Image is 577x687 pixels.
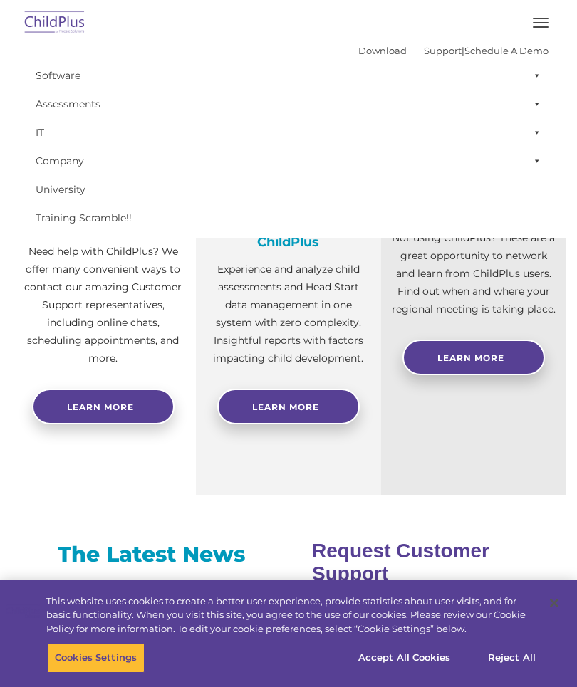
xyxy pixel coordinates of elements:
a: University [28,175,549,204]
div: This website uses cookies to create a better user experience, provide statistics about user visit... [46,594,537,636]
p: Experience and analyze child assessments and Head Start data management in one system with zero c... [207,261,370,367]
img: ChildPlus by Procare Solutions [21,6,88,40]
p: Need help with ChildPlus? We offer many convenient ways to contact our amazing Customer Support r... [21,243,185,367]
a: Download [358,45,407,56]
a: Training Scramble!! [28,204,549,232]
p: Not using ChildPlus? These are a great opportunity to network and learn from ChildPlus users. Fin... [392,229,556,318]
a: Learn more [32,389,175,424]
button: Cookies Settings [47,643,145,673]
button: Accept All Cookies [350,643,458,673]
a: Software [28,61,549,90]
h3: The Latest News [38,540,266,569]
a: Learn More [402,340,545,375]
a: IT [28,118,549,147]
span: Learn More [437,352,504,363]
font: | [358,45,549,56]
span: Learn More [252,402,319,412]
span: Learn more [67,402,134,412]
a: Assessments [28,90,549,118]
a: Learn More [217,389,360,424]
a: Support [424,45,462,56]
a: Company [28,147,549,175]
a: Schedule A Demo [464,45,549,56]
button: Reject All [467,643,556,673]
button: Close [539,587,570,619]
